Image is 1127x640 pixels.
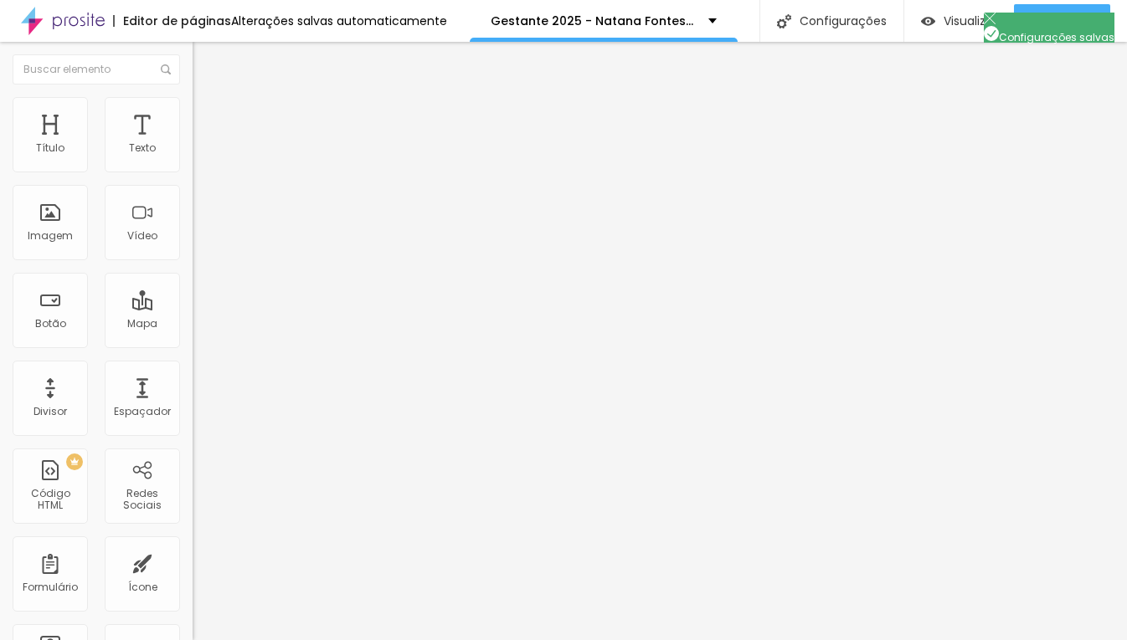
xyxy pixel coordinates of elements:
div: Ícone [128,581,157,593]
div: Divisor [33,406,67,417]
div: Código HTML [17,488,83,512]
button: Visualizar [904,4,1014,38]
img: view-1.svg [921,14,935,28]
button: Publicar [1014,4,1110,38]
img: Icone [777,14,791,28]
div: Vídeo [127,230,157,242]
input: Buscar elemento [13,54,180,84]
div: Título [36,142,64,154]
span: Visualizar [944,14,997,28]
div: Mapa [127,318,157,330]
p: Gestante 2025 - Natana Fontes Fotógrafa [491,15,696,27]
div: Texto [129,142,156,154]
div: Espaçador [114,406,171,417]
div: Imagem [28,230,73,242]
span: Configurações salvas [984,30,1114,44]
div: Editor de páginas [113,15,231,27]
img: Icone [984,13,996,24]
img: Icone [161,64,171,74]
div: Alterações salvas automaticamente [231,15,447,27]
div: Botão [35,318,66,330]
img: Icone [984,26,999,41]
div: Redes Sociais [109,488,175,512]
div: Formulário [23,581,78,593]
